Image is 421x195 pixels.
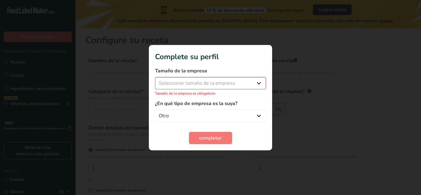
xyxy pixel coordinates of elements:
button: completar [189,132,232,144]
p: Tamaño de la empresa es obligatorio [155,91,266,96]
h1: Complete su perfil [155,51,266,62]
span: completar [199,134,222,142]
label: Tamaño de la empresa [155,67,266,75]
label: ¿En qué tipo de empresa es la suya? [155,100,266,107]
